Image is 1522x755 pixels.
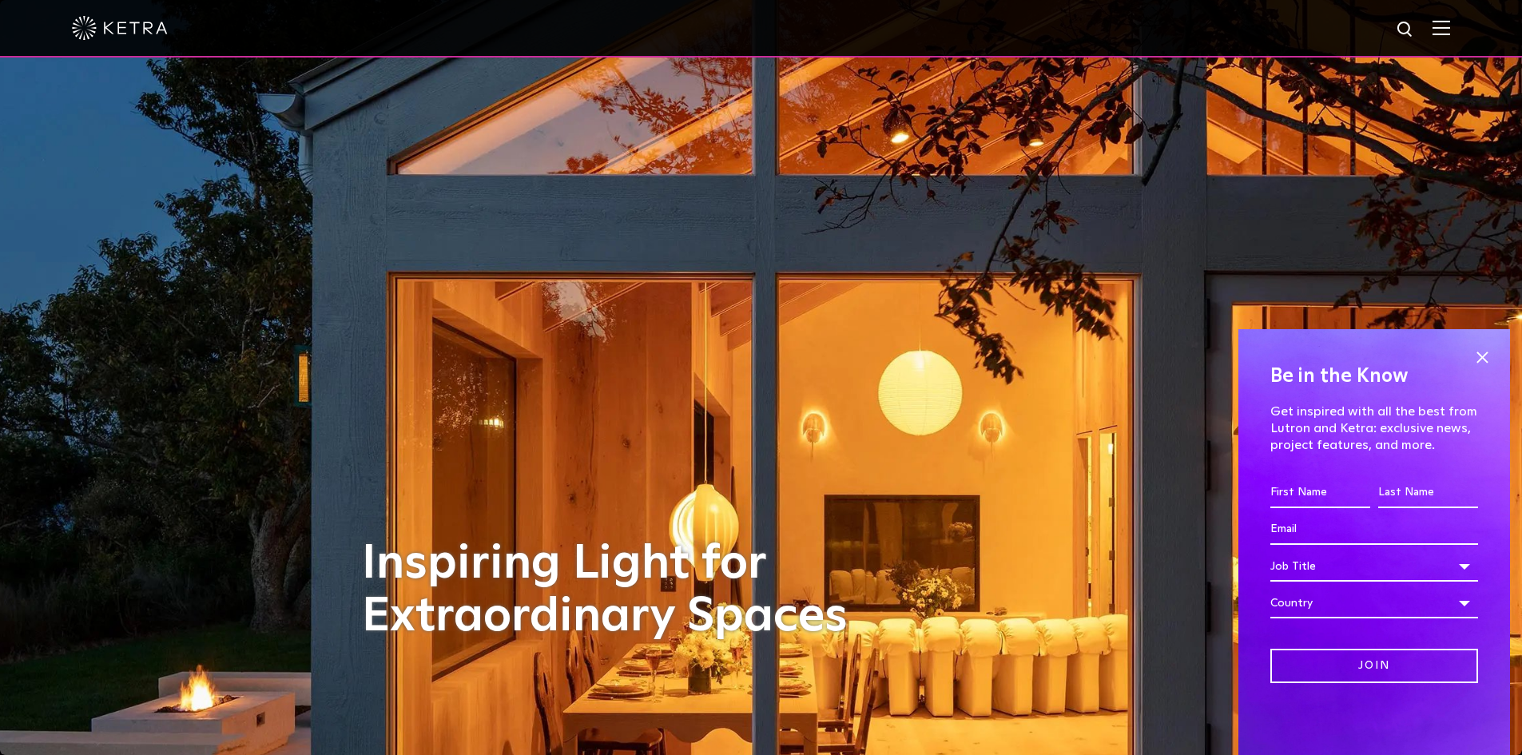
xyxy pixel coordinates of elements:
[1433,20,1450,35] img: Hamburger%20Nav.svg
[1270,588,1478,618] div: Country
[1378,478,1478,508] input: Last Name
[1270,649,1478,683] input: Join
[72,16,168,40] img: ketra-logo-2019-white
[1270,551,1478,582] div: Job Title
[1270,361,1478,391] h4: Be in the Know
[1270,478,1370,508] input: First Name
[1396,20,1416,40] img: search icon
[1270,403,1478,453] p: Get inspired with all the best from Lutron and Ketra: exclusive news, project features, and more.
[1270,515,1478,545] input: Email
[362,538,881,643] h1: Inspiring Light for Extraordinary Spaces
